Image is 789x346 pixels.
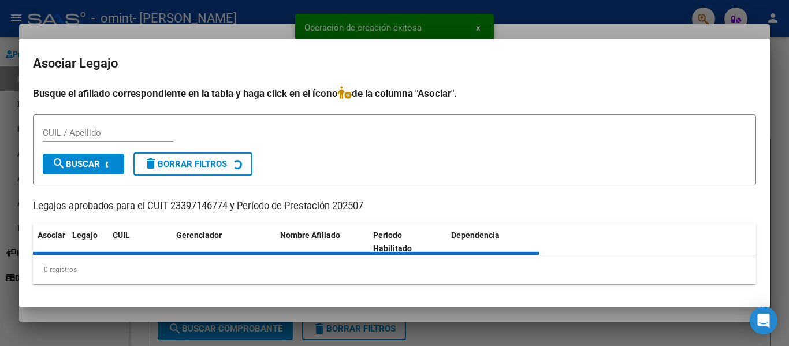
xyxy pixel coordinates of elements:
span: Dependencia [451,230,500,240]
button: Borrar Filtros [133,152,252,176]
span: Gerenciador [176,230,222,240]
p: Legajos aprobados para el CUIT 23397146774 y Período de Prestación 202507 [33,199,756,214]
span: CUIL [113,230,130,240]
span: Buscar [52,159,100,169]
h4: Busque el afiliado correspondiente en la tabla y haga click en el ícono de la columna "Asociar". [33,86,756,101]
span: Borrar Filtros [144,159,227,169]
h2: Asociar Legajo [33,53,756,75]
datatable-header-cell: Dependencia [446,223,539,261]
mat-icon: delete [144,157,158,170]
span: Legajo [72,230,98,240]
datatable-header-cell: Asociar [33,223,68,261]
datatable-header-cell: Nombre Afiliado [276,223,369,261]
datatable-header-cell: Periodo Habilitado [369,223,446,261]
span: Nombre Afiliado [280,230,340,240]
datatable-header-cell: Gerenciador [172,223,276,261]
span: Asociar [38,230,65,240]
span: Periodo Habilitado [373,230,412,253]
mat-icon: search [52,157,66,170]
div: 0 registros [33,255,756,284]
div: Open Intercom Messenger [750,307,777,334]
datatable-header-cell: CUIL [108,223,172,261]
button: Buscar [43,154,124,174]
datatable-header-cell: Legajo [68,223,108,261]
